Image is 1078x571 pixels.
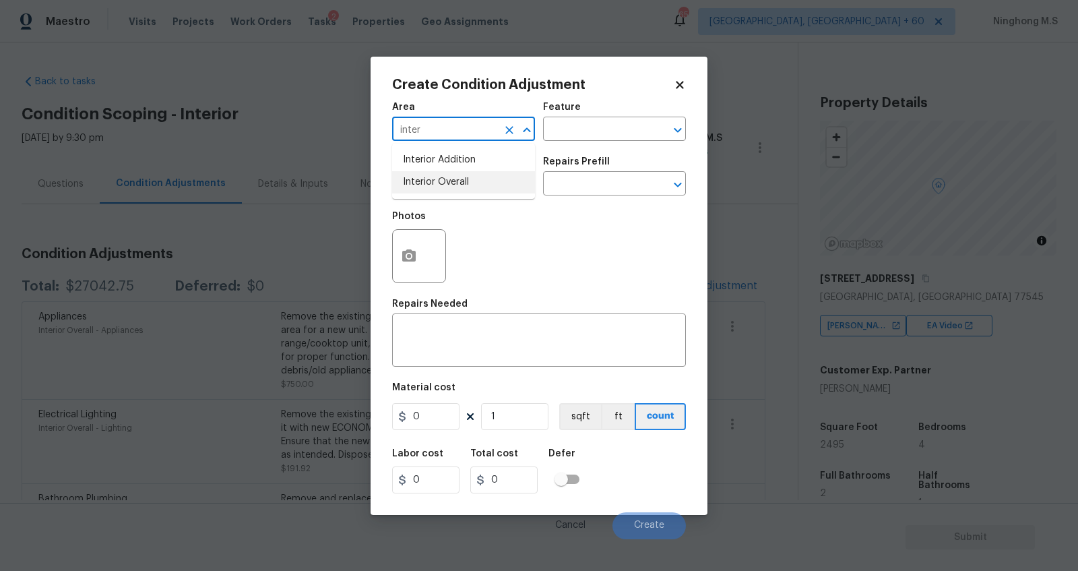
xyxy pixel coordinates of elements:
button: Open [668,121,687,140]
li: Interior Addition [392,149,535,171]
h5: Feature [543,102,581,112]
button: Close [517,121,536,140]
h5: Material cost [392,383,455,392]
h5: Repairs Needed [392,299,468,309]
button: Create [612,512,686,539]
h5: Total cost [470,449,518,458]
h5: Labor cost [392,449,443,458]
button: Cancel [534,512,607,539]
span: Cancel [555,520,585,531]
button: sqft [559,403,601,430]
h5: Defer [548,449,575,458]
h5: Repairs Prefill [543,157,610,167]
span: Create [634,520,664,531]
h5: Area [392,102,415,112]
li: Interior Overall [392,171,535,193]
button: count [635,403,686,430]
button: Open [668,175,687,194]
button: ft [601,403,635,430]
h5: Photos [392,212,426,221]
button: Clear [500,121,519,140]
h2: Create Condition Adjustment [392,78,674,92]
